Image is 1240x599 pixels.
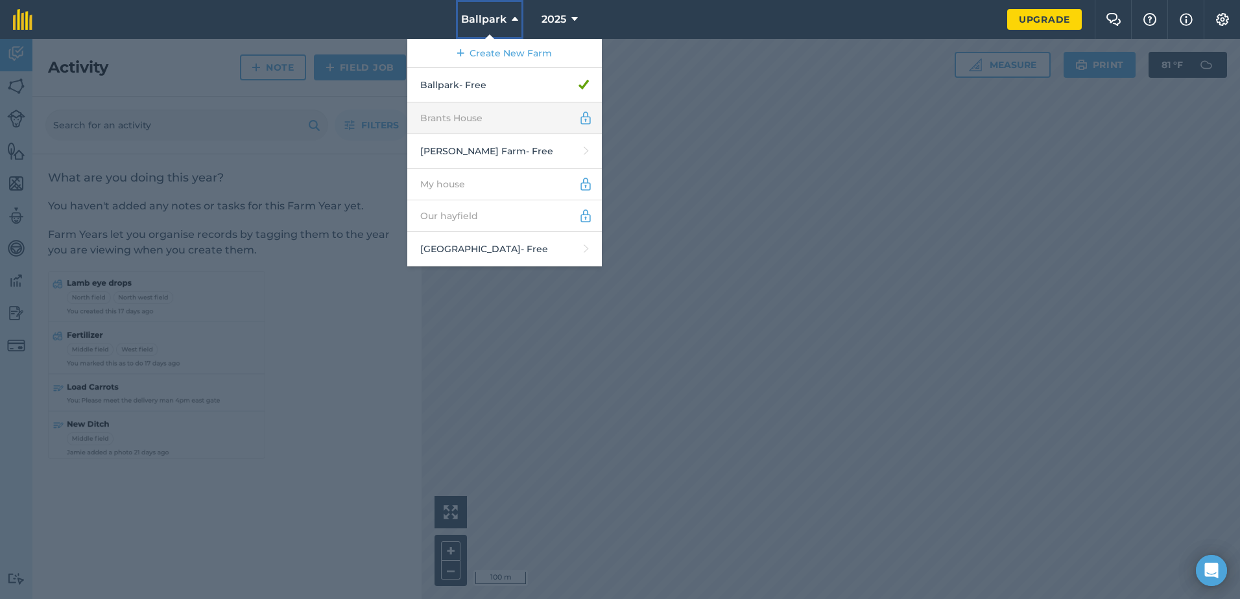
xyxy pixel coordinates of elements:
[578,208,593,224] img: svg+xml;base64,PD94bWwgdmVyc2lvbj0iMS4wIiBlbmNvZGluZz0idXRmLTgiPz4KPCEtLSBHZW5lcmF0b3I6IEFkb2JlIE...
[407,39,602,68] a: Create New Farm
[1106,13,1121,26] img: Two speech bubbles overlapping with the left bubble in the forefront
[542,12,566,27] span: 2025
[407,102,602,134] a: Brants House
[578,176,593,192] img: svg+xml;base64,PD94bWwgdmVyc2lvbj0iMS4wIiBlbmNvZGluZz0idXRmLTgiPz4KPCEtLSBHZW5lcmF0b3I6IEFkb2JlIE...
[1215,13,1230,26] img: A cog icon
[1180,12,1193,27] img: svg+xml;base64,PHN2ZyB4bWxucz0iaHR0cDovL3d3dy53My5vcmcvMjAwMC9zdmciIHdpZHRoPSIxNyIgaGVpZ2h0PSIxNy...
[461,12,507,27] span: Ballpark
[407,169,602,200] a: My house
[407,134,602,169] a: [PERSON_NAME] Farm- Free
[13,9,32,30] img: fieldmargin Logo
[1196,555,1227,586] div: Open Intercom Messenger
[578,110,593,126] img: svg+xml;base64,PD94bWwgdmVyc2lvbj0iMS4wIiBlbmNvZGluZz0idXRmLTgiPz4KPCEtLSBHZW5lcmF0b3I6IEFkb2JlIE...
[407,68,602,102] a: Ballpark- Free
[407,232,602,266] a: [GEOGRAPHIC_DATA]- Free
[407,200,602,232] a: Our hayfield
[1007,9,1082,30] a: Upgrade
[1142,13,1158,26] img: A question mark icon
